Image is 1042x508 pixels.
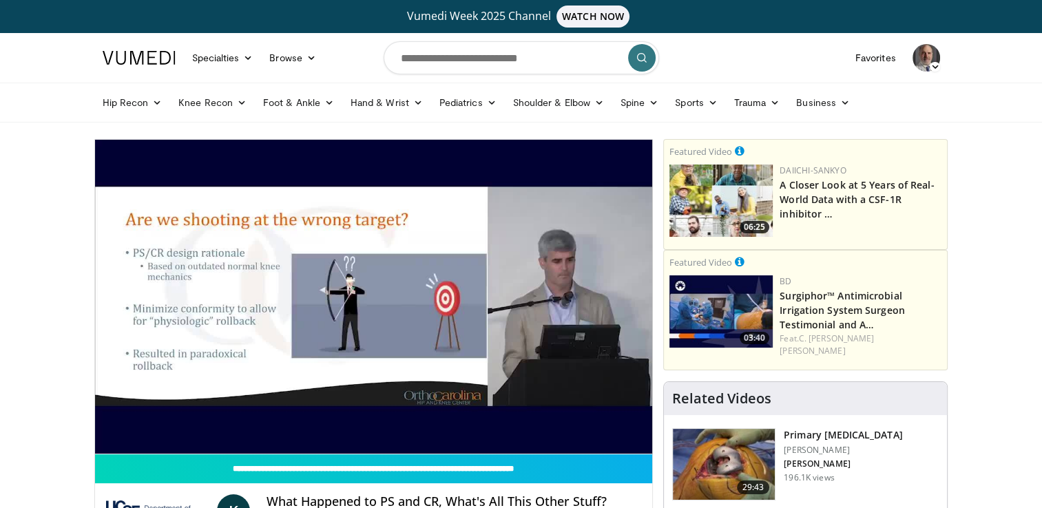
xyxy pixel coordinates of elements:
p: [PERSON_NAME] [784,445,902,456]
a: Business [788,89,858,116]
a: Shoulder & Elbow [505,89,612,116]
span: 29:43 [737,480,770,494]
a: Hip Recon [94,89,171,116]
a: Daiichi-Sankyo [780,165,846,176]
img: 70422da6-974a-44ac-bf9d-78c82a89d891.150x105_q85_crop-smart_upscale.jpg [669,275,773,348]
a: Surgiphor™ Antimicrobial Irrigation System Surgeon Testimonial and A… [780,289,905,331]
h4: Related Videos [672,390,771,407]
img: 93c22cae-14d1-47f0-9e4a-a244e824b022.png.150x105_q85_crop-smart_upscale.jpg [669,165,773,237]
small: Featured Video [669,145,732,158]
img: 297061_3.png.150x105_q85_crop-smart_upscale.jpg [673,429,775,500]
p: 196.1K views [784,472,834,483]
img: VuMedi Logo [103,51,176,65]
span: 03:40 [740,332,769,344]
h3: Primary [MEDICAL_DATA] [784,428,902,442]
a: Browse [261,44,324,72]
a: Vumedi Week 2025 ChannelWATCH NOW [105,6,938,28]
a: Hand & Wrist [342,89,431,116]
a: 06:25 [669,165,773,237]
a: Trauma [726,89,789,116]
a: 29:43 Primary [MEDICAL_DATA] [PERSON_NAME] [PERSON_NAME] 196.1K views [672,428,939,501]
img: Avatar [913,44,940,72]
video-js: Video Player [95,140,653,454]
span: WATCH NOW [556,6,629,28]
div: Feat. [780,332,941,357]
a: C. [PERSON_NAME] [PERSON_NAME] [780,332,874,357]
a: Sports [667,89,726,116]
a: BD [780,275,791,287]
a: Favorites [847,44,904,72]
a: 03:40 [669,275,773,348]
a: Specialties [184,44,262,72]
a: Pediatrics [431,89,505,116]
span: 06:25 [740,221,769,233]
a: Spine [612,89,667,116]
a: Foot & Ankle [255,89,342,116]
p: [PERSON_NAME] [784,458,902,469]
input: Search topics, interventions [384,41,659,74]
a: Knee Recon [170,89,255,116]
small: Featured Video [669,256,732,268]
a: A Closer Look at 5 Years of Real-World Data with a CSF-1R inhibitor … [780,178,934,220]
